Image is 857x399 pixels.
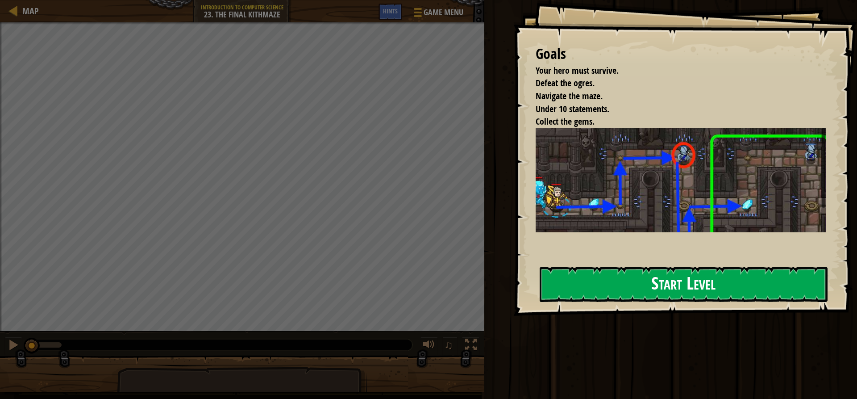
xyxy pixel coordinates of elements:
[524,115,824,128] li: Collect the gems.
[536,128,832,280] img: The final kithmaze
[536,64,619,76] span: Your hero must survive.
[18,5,39,17] a: Map
[462,337,480,355] button: Toggle fullscreen
[536,77,595,89] span: Defeat the ogres.
[383,7,398,15] span: Hints
[536,44,826,64] div: Goals
[424,7,463,18] span: Game Menu
[524,77,824,90] li: Defeat the ogres.
[524,64,824,77] li: Your hero must survive.
[536,103,609,115] span: Under 10 statements.
[22,5,39,17] span: Map
[442,337,458,355] button: ♫
[540,267,828,302] button: Start Level
[524,90,824,103] li: Navigate the maze.
[536,115,595,127] span: Collect the gems.
[524,103,824,116] li: Under 10 statements.
[444,338,453,352] span: ♫
[536,90,603,102] span: Navigate the maze.
[420,337,438,355] button: Adjust volume
[4,337,22,355] button: Ctrl + P: Pause
[407,4,469,25] button: Game Menu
